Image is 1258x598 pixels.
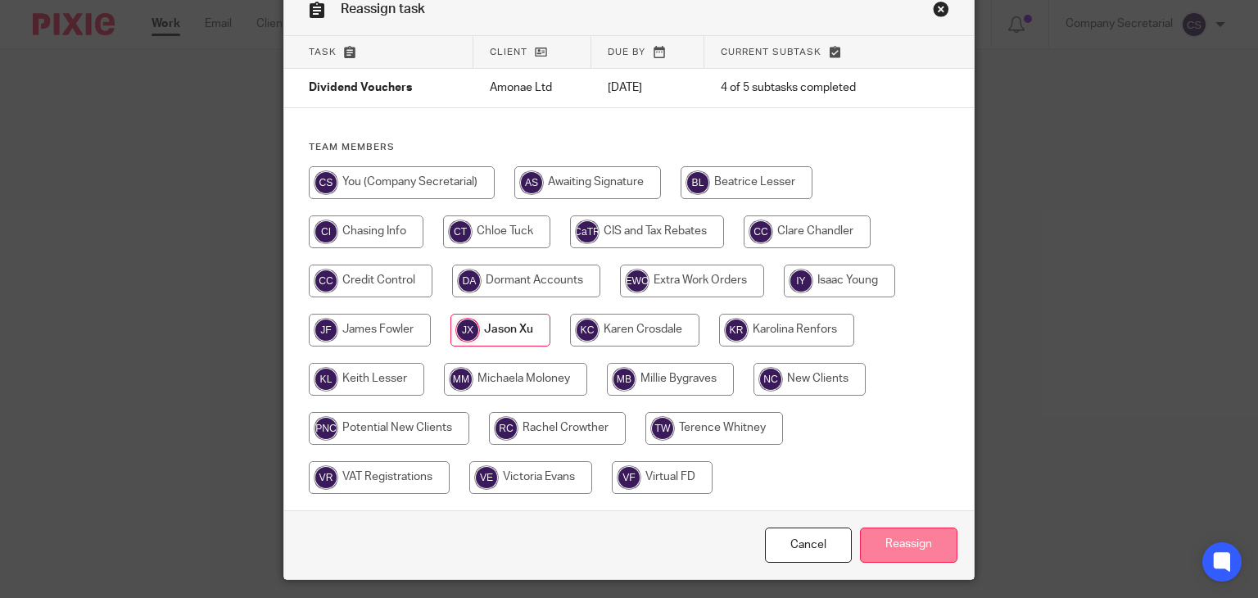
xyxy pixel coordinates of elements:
a: Close this dialog window [765,528,852,563]
span: Current subtask [721,48,821,57]
span: Reassign task [341,2,425,16]
h4: Team members [309,141,950,154]
td: 4 of 5 subtasks completed [704,69,913,108]
span: Due by [608,48,645,57]
p: [DATE] [608,79,688,96]
span: Task [309,48,337,57]
a: Close this dialog window [933,1,949,23]
span: Client [490,48,527,57]
p: Amonae Ltd [490,79,575,96]
span: Dividend Vouchers [309,83,412,94]
input: Reassign [860,528,957,563]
